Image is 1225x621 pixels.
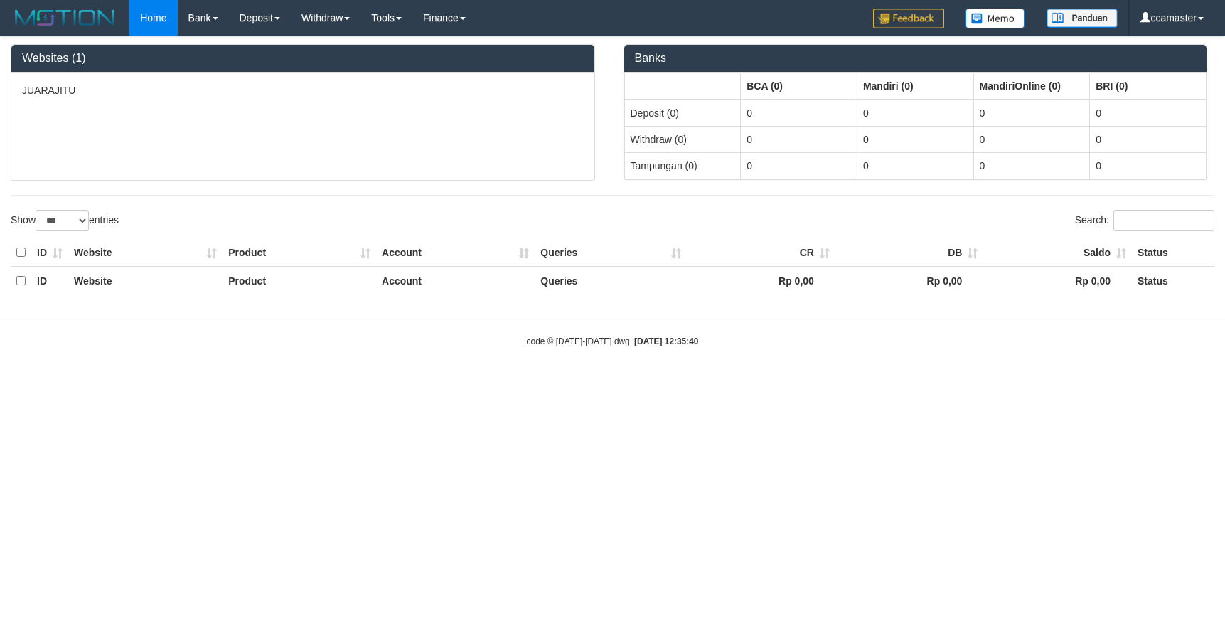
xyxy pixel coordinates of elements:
[535,267,687,294] th: Queries
[857,152,973,179] td: 0
[973,152,1090,179] td: 0
[68,267,223,294] th: Website
[376,239,535,267] th: Account
[376,267,535,294] th: Account
[535,239,687,267] th: Queries
[973,126,1090,152] td: 0
[1090,152,1207,179] td: 0
[1090,126,1207,152] td: 0
[741,126,857,152] td: 0
[857,100,973,127] td: 0
[835,239,984,267] th: DB
[873,9,944,28] img: Feedback.jpg
[635,52,1197,65] h3: Banks
[741,73,857,100] th: Group: activate to sort column ascending
[1132,267,1214,294] th: Status
[624,73,741,100] th: Group: activate to sort column ascending
[1132,239,1214,267] th: Status
[1047,9,1118,28] img: panduan.png
[741,152,857,179] td: 0
[857,126,973,152] td: 0
[223,239,376,267] th: Product
[68,239,223,267] th: Website
[527,336,699,346] small: code © [DATE]-[DATE] dwg |
[36,210,89,231] select: Showentries
[624,126,741,152] td: Withdraw (0)
[11,210,119,231] label: Show entries
[687,267,835,294] th: Rp 0,00
[973,73,1090,100] th: Group: activate to sort column ascending
[857,73,973,100] th: Group: activate to sort column ascending
[1090,73,1207,100] th: Group: activate to sort column ascending
[983,267,1132,294] th: Rp 0,00
[741,100,857,127] td: 0
[31,267,68,294] th: ID
[1075,210,1214,231] label: Search:
[11,7,119,28] img: MOTION_logo.png
[687,239,835,267] th: CR
[22,52,584,65] h3: Websites (1)
[1113,210,1214,231] input: Search:
[1090,100,1207,127] td: 0
[973,100,1090,127] td: 0
[22,83,584,97] p: JUARAJITU
[223,267,376,294] th: Product
[965,9,1025,28] img: Button%20Memo.svg
[624,152,741,179] td: Tampungan (0)
[983,239,1132,267] th: Saldo
[31,239,68,267] th: ID
[624,100,741,127] td: Deposit (0)
[634,336,698,346] strong: [DATE] 12:35:40
[835,267,984,294] th: Rp 0,00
